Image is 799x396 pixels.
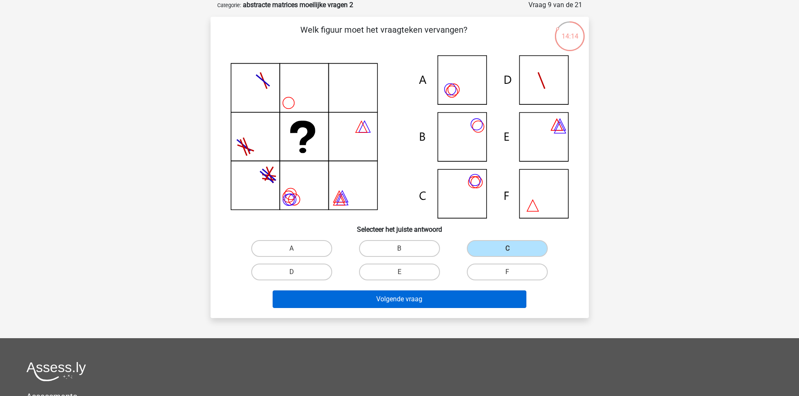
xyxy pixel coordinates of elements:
div: 14:14 [554,21,586,41]
button: Volgende vraag [273,290,526,308]
small: Categorie: [217,2,241,8]
label: E [359,264,440,280]
label: D [251,264,332,280]
strong: abstracte matrices moeilijke vragen 2 [243,1,353,9]
label: C [467,240,548,257]
img: Assessly logo [26,362,86,381]
label: A [251,240,332,257]
label: B [359,240,440,257]
p: Welk figuur moet het vraagteken vervangen? [224,23,544,49]
label: F [467,264,548,280]
h6: Selecteer het juiste antwoord [224,219,575,233]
